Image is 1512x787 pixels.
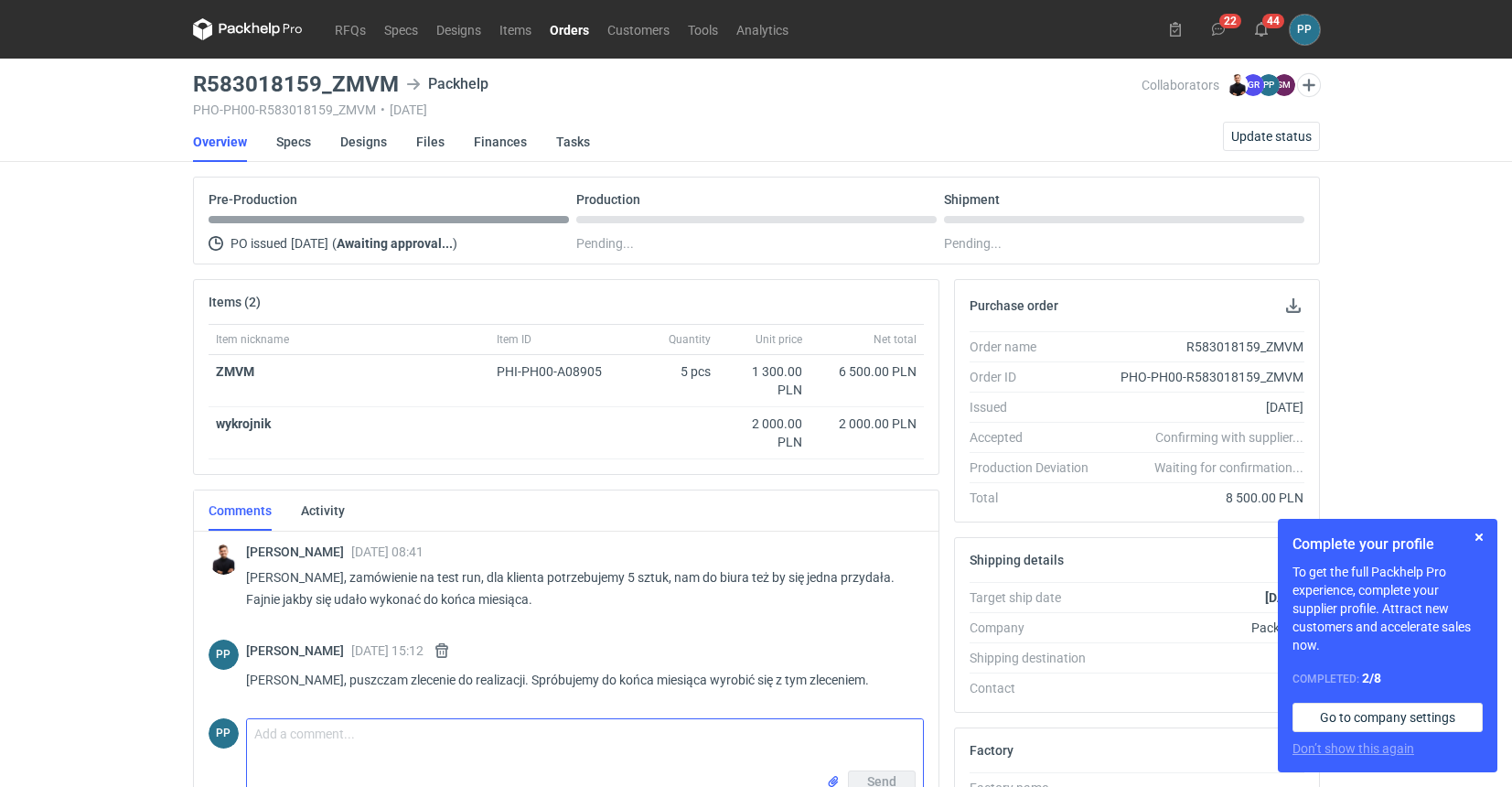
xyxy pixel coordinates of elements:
em: Confirming with supplier... [1155,430,1303,445]
span: Unit price [756,332,802,347]
a: Activity [301,491,345,531]
div: Contact [970,679,1103,697]
a: Designs [340,122,387,162]
a: Items [490,18,541,40]
a: Tasks [556,122,590,162]
div: 5 pcs [627,355,718,407]
div: Target ship date [970,588,1103,607]
span: [PERSON_NAME] [246,643,351,658]
div: Completed: [1292,669,1483,688]
svg: Packhelp Pro [193,18,303,40]
img: Tomasz Kubiak [209,544,239,575]
span: [DATE] 15:12 [351,643,424,658]
div: Order name [970,338,1103,356]
a: Designs [427,18,490,40]
a: Go to company settings [1292,703,1483,732]
div: Pending... [944,232,1304,254]
a: Files [416,122,445,162]
div: PHO-PH00-R583018159_ZMVM [DATE] [193,102,1142,117]
div: 8 500.00 PLN [1103,489,1304,507]
span: [DATE] [291,232,328,254]
button: 44 [1247,15,1276,44]
div: R583018159_ZMVM [1103,338,1304,356]
div: 2 000.00 PLN [725,415,802,451]
button: Don’t show this again [1292,739,1414,758]
div: Accepted [970,428,1103,447]
span: ( [332,236,337,251]
div: Company [970,619,1103,637]
p: Production [576,192,640,207]
button: Edit collaborators [1296,73,1320,97]
div: PHI-PH00-A08905 [497,362,619,381]
div: Packhelp [406,73,488,95]
h2: Purchase order [970,298,1058,313]
p: Shipment [944,192,1000,207]
h2: Items (2) [209,295,261,309]
a: Finances [474,122,527,162]
button: PP [1290,15,1320,45]
a: Overview [193,122,247,162]
div: 2 000.00 PLN [817,415,917,433]
figcaption: PP [209,640,239,670]
div: Shipping destination [970,649,1103,667]
button: Download PO [1282,295,1304,317]
span: Pending... [576,232,634,254]
a: Specs [276,122,311,162]
a: Specs [375,18,427,40]
div: [DATE] [1103,398,1304,416]
button: Skip for now [1468,526,1490,548]
span: Item ID [497,332,531,347]
span: [PERSON_NAME] [246,544,351,559]
a: Tools [679,18,727,40]
h2: Shipping details [970,553,1064,567]
button: 22 [1204,15,1233,44]
a: Orders [541,18,598,40]
div: PO issued [209,232,569,254]
h2: Factory [970,743,1013,758]
p: To get the full Packhelp Pro experience, complete your supplier profile. Attract new customers an... [1292,563,1483,654]
span: Net total [874,332,917,347]
h1: Complete your profile [1292,534,1483,555]
a: RFQs [326,18,375,40]
span: ) [453,236,457,251]
strong: wykrojnik [216,416,271,431]
div: - [1103,679,1304,697]
p: [PERSON_NAME], puszczam zlecenie do realizacji. Spróbujemy do końca miesiąca wyrobić się z tym zl... [246,669,909,691]
a: Customers [598,18,679,40]
strong: [DATE] [1265,590,1303,605]
a: Analytics [727,18,798,40]
button: Update status [1223,122,1320,151]
strong: Awaiting approval... [337,236,453,251]
h3: R583018159_ZMVM [193,73,399,95]
figcaption: PP [209,718,239,749]
div: 1 300.00 PLN [725,362,802,399]
div: Packhelp [1103,619,1304,637]
div: PHO-PH00-R583018159_ZMVM [1103,368,1304,386]
span: Quantity [669,332,711,347]
div: 6 500.00 PLN [817,362,917,381]
span: [DATE] 08:41 [351,544,424,559]
div: Total [970,489,1103,507]
div: Paweł Puch [1290,15,1320,45]
span: Collaborators [1142,78,1219,92]
a: ZMVM [216,364,254,379]
a: Comments [209,491,272,531]
div: Order ID [970,368,1103,386]
strong: 2 / 8 [1362,671,1381,685]
p: [PERSON_NAME], zamówienie na test run, dla klienta potrzebujemy 5 sztuk, nam do biura też by się ... [246,566,909,610]
div: Issued [970,398,1103,416]
span: Update status [1231,130,1312,143]
em: Waiting for confirmation... [1154,458,1303,477]
div: Paweł Puch [209,718,239,749]
span: • [381,102,385,117]
span: Item nickname [216,332,289,347]
div: Production Deviation [970,458,1103,477]
div: Paweł Puch [209,640,239,670]
p: Pre-Production [209,192,297,207]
